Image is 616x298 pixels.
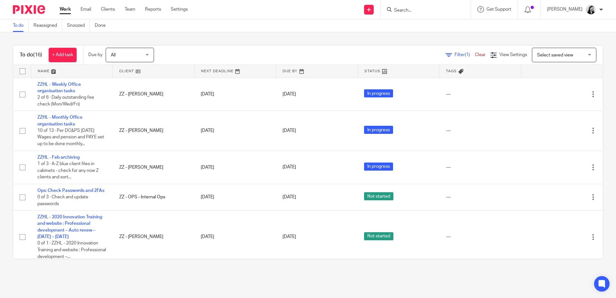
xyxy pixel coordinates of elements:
[465,53,470,57] span: (1)
[283,165,296,170] span: [DATE]
[446,233,515,240] div: ---
[37,188,104,193] a: Ops: Check Passwords and 2FAs
[81,6,91,13] a: Email
[20,52,42,58] h1: To do
[283,128,296,133] span: [DATE]
[537,53,573,57] span: Select saved view
[364,192,393,200] span: Not started
[393,8,451,14] input: Search
[364,232,393,240] span: Not started
[364,89,393,97] span: In progress
[101,6,115,13] a: Clients
[499,53,527,57] span: View Settings
[33,52,42,57] span: (16)
[13,19,29,32] a: To do
[113,211,195,263] td: ZZ - [PERSON_NAME]
[455,53,475,57] span: Filter
[446,69,457,73] span: Tags
[49,48,77,62] a: + Add task
[586,5,596,15] img: Helen_2025.jpg
[37,241,106,259] span: 0 of 1 · ZZHL - 2020 Innovation Training and website : Professional development –...
[364,163,393,171] span: In progress
[194,111,276,151] td: [DATE]
[113,151,195,184] td: ZZ - [PERSON_NAME]
[446,164,515,171] div: ---
[67,19,90,32] a: Snoozed
[113,111,195,151] td: ZZ - [PERSON_NAME]
[145,6,161,13] a: Reports
[194,78,276,111] td: [DATE]
[88,52,102,58] p: Due by
[37,115,82,126] a: ZZHL - Monthly Office organisation tasks
[446,194,515,200] div: ---
[194,211,276,263] td: [DATE]
[194,151,276,184] td: [DATE]
[283,92,296,96] span: [DATE]
[37,195,88,206] span: 0 of 3 · Check and update passwords
[113,78,195,111] td: ZZ - [PERSON_NAME]
[446,127,515,134] div: ---
[37,128,104,146] span: 10 of 13 · Per DC&PS [DATE] Wages and pension and PAYE set up to be done monthly...
[37,162,99,179] span: 1 of 3 · A-Z blue client files in cabinets - check for any now Z clients and sort...
[475,53,486,57] a: Clear
[37,155,80,160] a: ZZHL - Feb archiving
[95,19,111,32] a: Done
[446,91,515,97] div: ---
[194,184,276,210] td: [DATE]
[34,19,62,32] a: Reassigned
[283,195,296,199] span: [DATE]
[37,215,102,239] a: ZZHL - 2020 Innovation Training and website : Professional development – Auto renew – [DATE] – [D...
[125,6,135,13] a: Team
[283,235,296,239] span: [DATE]
[364,126,393,134] span: In progress
[37,82,81,93] a: ZZHL - Weekly Office organisation tasks
[547,6,582,13] p: [PERSON_NAME]
[113,184,195,210] td: ZZ - OPS - Internal Ops
[171,6,188,13] a: Settings
[13,5,45,14] img: Pixie
[111,53,116,57] span: All
[486,7,511,12] span: Get Support
[37,95,94,106] span: 2 of 6 · Daily outstanding fee check (Mon/Wed/Fri)
[60,6,71,13] a: Work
